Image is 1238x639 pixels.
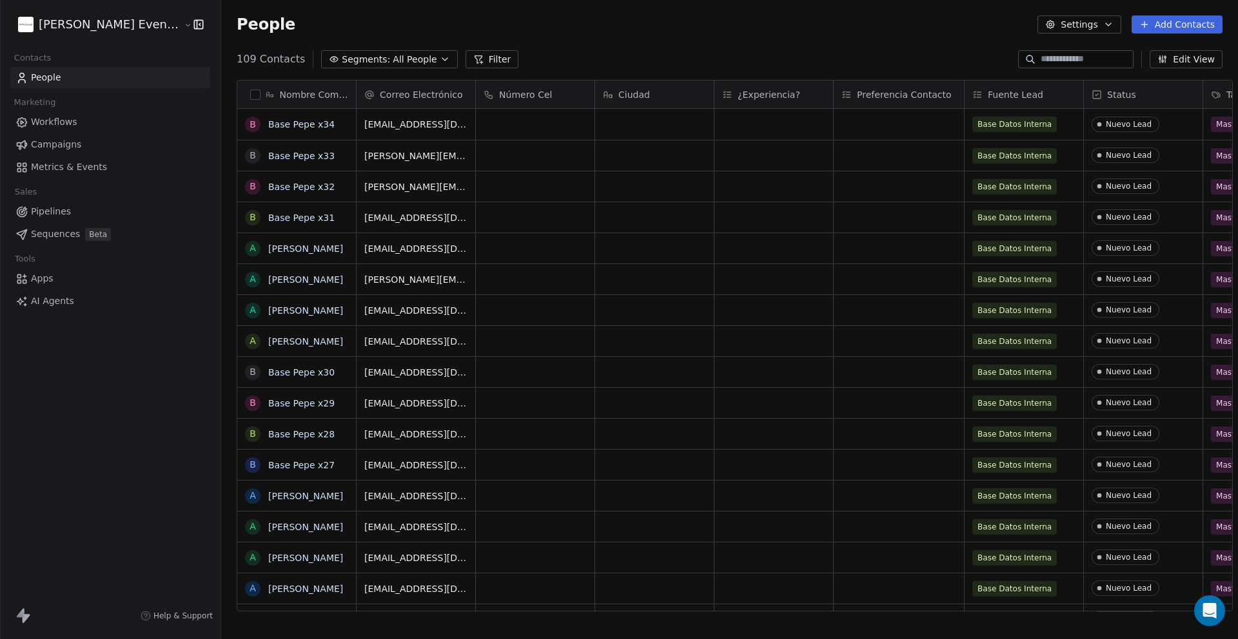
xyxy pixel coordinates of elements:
div: Nuevo Lead [1106,274,1152,283]
div: B [250,458,256,472]
a: Help & Support [141,611,213,621]
span: [EMAIL_ADDRESS][DOMAIN_NAME] [364,490,467,502]
span: [EMAIL_ADDRESS][DOMAIN_NAME] [364,118,467,131]
span: Beta [85,228,111,241]
a: Base Pepe x32 [268,182,335,192]
a: Apps [10,268,210,289]
span: [PERSON_NAME][EMAIL_ADDRESS][DOMAIN_NAME] [364,149,467,162]
span: Nombre Completo [279,88,348,101]
a: [PERSON_NAME] [268,553,343,563]
div: A [250,520,256,533]
span: ¿Experiencia? [738,88,800,101]
a: SequencesBeta [10,224,210,245]
div: Nuevo Lead [1106,398,1152,407]
div: Fuente Lead [965,81,1083,108]
a: [PERSON_NAME] [268,584,343,594]
span: Base Datos Interna [972,426,1057,442]
div: Nuevo Lead [1106,522,1152,531]
span: [EMAIL_ADDRESS][DOMAIN_NAME] [364,582,467,595]
div: A [250,582,256,595]
span: Base Datos Interna [972,210,1057,225]
div: A [250,489,256,502]
span: Segments: [342,53,390,66]
a: Base Pepe x27 [268,460,335,470]
div: A [250,242,256,255]
button: [PERSON_NAME] Event Planner [15,14,175,35]
span: Base Datos Interna [972,303,1057,318]
div: B [250,118,256,131]
a: People [10,67,210,88]
a: AI Agents [10,291,210,312]
span: Help & Support [153,611,213,621]
div: Nuevo Lead [1106,367,1152,376]
span: [PERSON_NAME] Event Planner [39,16,181,33]
span: Número Cel [499,88,552,101]
div: B [250,365,256,379]
a: Base Pepe x31 [268,213,335,223]
span: [EMAIL_ADDRESS][DOMAIN_NAME] [364,366,467,379]
div: B [250,180,256,193]
span: 109 Contacts [237,52,305,67]
div: v 4.0.25 [36,21,63,31]
button: Edit View [1150,50,1223,68]
span: [PERSON_NAME][EMAIL_ADDRESS][DOMAIN_NAME] [364,273,467,286]
span: Tools [9,249,41,269]
div: Nuevo Lead [1106,553,1152,562]
span: Contacts [8,48,57,68]
button: Filter [466,50,519,68]
div: Nuevo Lead [1106,213,1152,222]
div: B [250,211,256,224]
div: grid [237,109,357,612]
span: Marketing [8,93,61,112]
span: People [237,15,295,34]
div: A [250,334,256,348]
span: [EMAIL_ADDRESS][DOMAIN_NAME] [364,428,467,441]
div: Nuevo Lead [1106,151,1152,160]
a: Pipelines [10,201,210,222]
a: Metrics & Events [10,157,210,178]
span: Ciudad [618,88,650,101]
div: Nuevo Lead [1106,305,1152,314]
span: [EMAIL_ADDRESS][DOMAIN_NAME] [364,211,467,224]
span: [EMAIL_ADDRESS][DOMAIN_NAME] [364,520,467,533]
a: [PERSON_NAME] [268,274,343,285]
span: Base Datos Interna [972,334,1057,349]
div: Ciudad [595,81,714,108]
span: Campaigns [31,138,81,151]
span: Base Datos Interna [972,241,1057,256]
span: Base Datos Interna [972,488,1057,504]
div: B [250,396,256,410]
span: Status [1107,88,1136,101]
span: Base Datos Interna [972,272,1057,287]
span: Base Datos Interna [972,148,1057,164]
div: Open Intercom Messenger [1194,595,1225,626]
div: B [250,427,256,441]
div: Domain Overview [49,76,115,84]
span: Base Datos Interna [972,519,1057,535]
span: Base Datos Interna [972,457,1057,473]
a: Base Pepe x33 [268,151,335,161]
div: Nuevo Lead [1106,336,1152,345]
button: Add Contacts [1132,15,1223,33]
span: Base Datos Interna [972,396,1057,411]
span: All People [393,53,437,66]
span: Correo Electrónico [380,88,463,101]
span: Sequences [31,227,80,241]
span: People [31,71,61,84]
a: [PERSON_NAME] [268,491,343,501]
span: Base Datos Interna [972,179,1057,195]
span: Apps [31,272,54,285]
div: Nuevo Lead [1106,120,1152,129]
a: [PERSON_NAME] [268,522,343,532]
span: Sales [9,182,43,202]
span: Pipelines [31,205,71,218]
span: Workflows [31,115,77,129]
div: Domain: [DOMAIN_NAME] [34,33,142,44]
span: [EMAIL_ADDRESS][DOMAIN_NAME] [364,242,467,255]
div: Keywords by Traffic [142,76,217,84]
span: Base Datos Interna [972,550,1057,566]
span: Base Datos Interna [972,117,1057,132]
span: [PERSON_NAME][EMAIL_ADDRESS][DOMAIN_NAME] [364,180,467,193]
span: Base Datos Interna [972,581,1057,596]
span: [EMAIL_ADDRESS][DOMAIN_NAME] [364,335,467,348]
